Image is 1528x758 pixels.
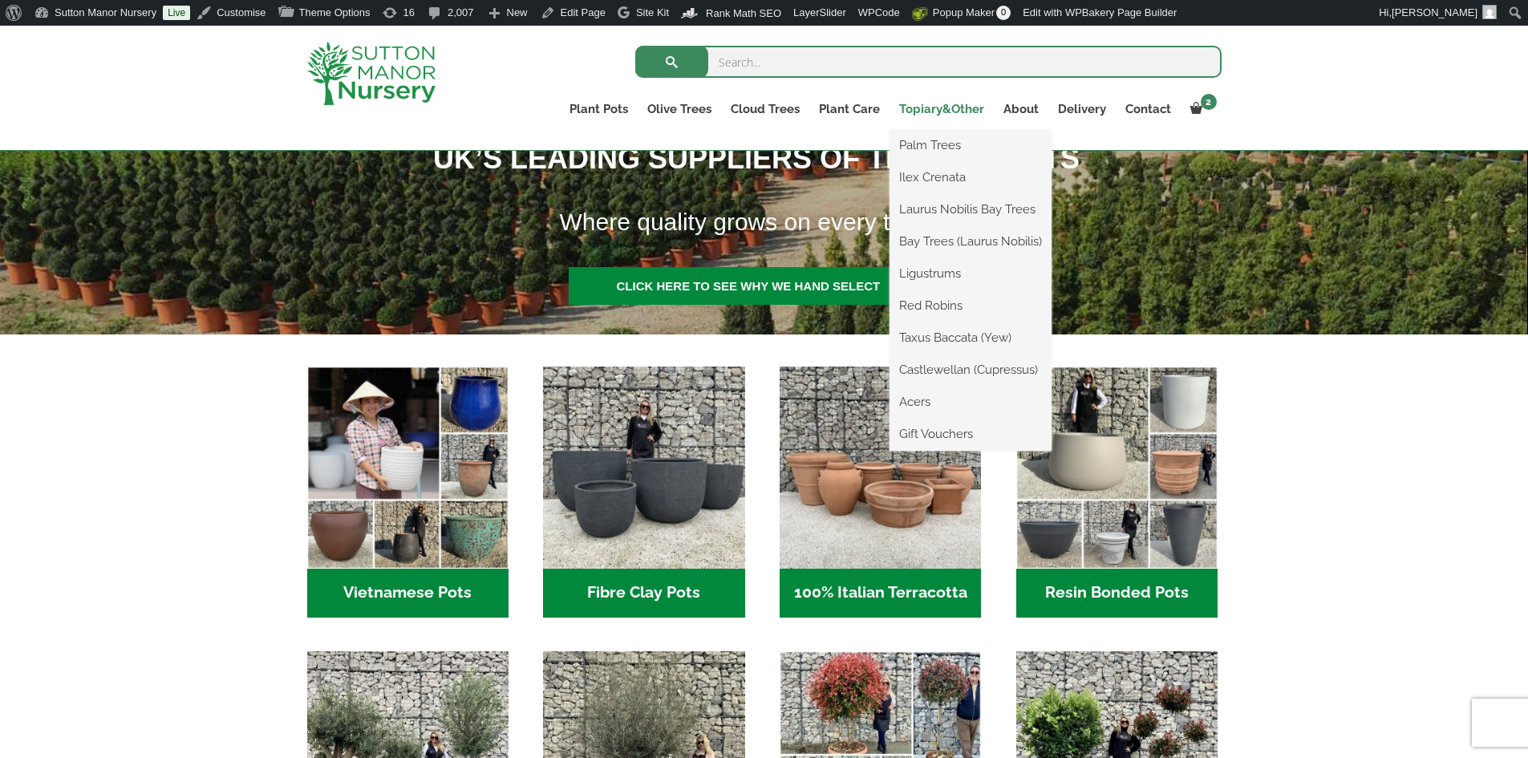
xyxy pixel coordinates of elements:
a: 2 [1181,98,1222,120]
a: Visit product category Resin Bonded Pots [1016,367,1218,618]
a: Contact [1116,98,1181,120]
span: Rank Math SEO [706,7,781,19]
a: Bay Trees (Laurus Nobilis) [890,229,1052,253]
a: Castlewellan (Cupressus) [890,358,1052,382]
img: Home - 6E921A5B 9E2F 4B13 AB99 4EF601C89C59 1 105 c [307,367,509,568]
a: Acers [890,390,1052,414]
img: Home - 8194B7A3 2818 4562 B9DD 4EBD5DC21C71 1 105 c 1 [543,367,744,568]
h2: Fibre Clay Pots [543,569,744,618]
h2: Vietnamese Pots [307,569,509,618]
a: Topiary&Other [890,98,994,120]
h2: Resin Bonded Pots [1016,569,1218,618]
a: Live [163,6,190,20]
img: Home - 67232D1B A461 444F B0F6 BDEDC2C7E10B 1 105 c [1016,367,1218,568]
img: logo [307,42,436,105]
img: Home - 1B137C32 8D99 4B1A AA2F 25D5E514E47D 1 105 c [780,367,981,568]
a: Olive Trees [638,98,721,120]
a: Ilex Crenata [890,165,1052,189]
a: Visit product category 100% Italian Terracotta [780,367,981,618]
a: Cloud Trees [721,98,809,120]
a: Delivery [1048,98,1116,120]
a: Laurus Nobilis Bay Trees [890,197,1052,221]
span: 0 [996,6,1011,20]
span: Site Kit [636,6,669,18]
a: Red Robins [890,294,1052,318]
a: Visit product category Fibre Clay Pots [543,367,744,618]
a: Plant Pots [560,98,638,120]
span: [PERSON_NAME] [1392,6,1477,18]
a: Ligustrums [890,261,1052,286]
a: Plant Care [809,98,890,120]
h1: Where quality grows on every tree.. [540,198,1328,246]
span: 2 [1201,94,1217,110]
h2: 100% Italian Terracotta [780,569,981,618]
a: Taxus Baccata (Yew) [890,326,1052,350]
a: Visit product category Vietnamese Pots [307,367,509,618]
a: About [994,98,1048,120]
a: Palm Trees [890,133,1052,157]
a: Gift Vouchers [890,422,1052,446]
input: Search... [635,46,1222,78]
